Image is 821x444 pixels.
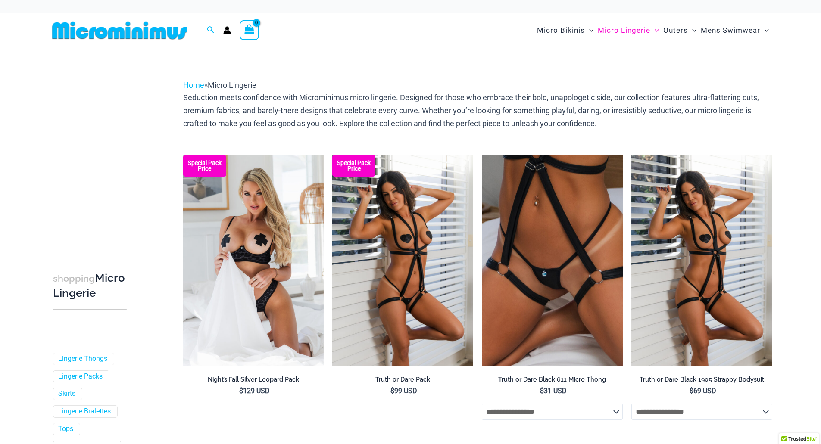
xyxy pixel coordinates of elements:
a: Tops [58,425,73,434]
img: Truth or Dare Black 1905 Bodysuit 611 Micro 07 [631,155,772,366]
a: Home [183,81,204,90]
span: Micro Lingerie [598,19,650,41]
h2: Truth or Dare Black 1905 Strappy Bodysuit [631,376,772,384]
span: Outers [663,19,688,41]
img: Truth or Dare Black Micro 02 [482,155,623,366]
a: Truth or Dare Black 611 Micro Thong [482,376,623,387]
p: Seduction meets confidence with Microminimus micro lingerie. Designed for those who embrace their... [183,91,772,130]
span: » [183,81,256,90]
span: Menu Toggle [760,19,769,41]
h2: Truth or Dare Pack [332,376,473,384]
span: shopping [53,273,95,284]
a: Mens SwimwearMenu ToggleMenu Toggle [699,17,771,43]
img: Nights Fall Silver Leopard 1036 Bra 6046 Thong 09v2 [183,155,324,366]
a: Lingerie Packs [58,372,103,381]
a: Night’s Fall Silver Leopard Pack [183,376,324,387]
span: Micro Bikinis [537,19,585,41]
a: Account icon link [223,26,231,34]
bdi: 99 USD [390,387,417,395]
a: Micro BikinisMenu ToggleMenu Toggle [535,17,596,43]
iframe: TrustedSite Certified [53,72,131,244]
a: Nights Fall Silver Leopard 1036 Bra 6046 Thong 09v2 Nights Fall Silver Leopard 1036 Bra 6046 Thon... [183,155,324,366]
h2: Night’s Fall Silver Leopard Pack [183,376,324,384]
span: $ [540,387,544,395]
span: Menu Toggle [688,19,696,41]
a: View Shopping Cart, empty [240,20,259,40]
a: Truth or Dare Black Micro 02Truth or Dare Black 1905 Bodysuit 611 Micro 12Truth or Dare Black 190... [482,155,623,366]
h2: Truth or Dare Black 611 Micro Thong [482,376,623,384]
span: Menu Toggle [650,19,659,41]
span: Menu Toggle [585,19,593,41]
a: Truth or Dare Pack [332,376,473,387]
a: Lingerie Bralettes [58,407,111,416]
bdi: 31 USD [540,387,567,395]
a: Micro LingerieMenu ToggleMenu Toggle [596,17,661,43]
bdi: 69 USD [690,387,716,395]
img: Truth or Dare Black 1905 Bodysuit 611 Micro 07 [332,155,473,366]
a: Skirts [58,389,75,398]
span: $ [690,387,693,395]
b: Special Pack Price [332,160,375,171]
span: $ [239,387,243,395]
a: Search icon link [207,25,215,36]
img: MM SHOP LOGO FLAT [49,21,190,40]
a: Truth or Dare Black 1905 Bodysuit 611 Micro 07Truth or Dare Black 1905 Bodysuit 611 Micro 05Truth... [631,155,772,366]
span: $ [390,387,394,395]
span: Micro Lingerie [208,81,256,90]
span: Mens Swimwear [701,19,760,41]
a: Truth or Dare Black 1905 Strappy Bodysuit [631,376,772,387]
a: Lingerie Thongs [58,354,107,363]
a: OutersMenu ToggleMenu Toggle [661,17,699,43]
h3: Micro Lingerie [53,271,127,301]
nav: Site Navigation [534,16,773,45]
bdi: 129 USD [239,387,270,395]
b: Special Pack Price [183,160,226,171]
a: Truth or Dare Black 1905 Bodysuit 611 Micro 07 Truth or Dare Black 1905 Bodysuit 611 Micro 06Trut... [332,155,473,366]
